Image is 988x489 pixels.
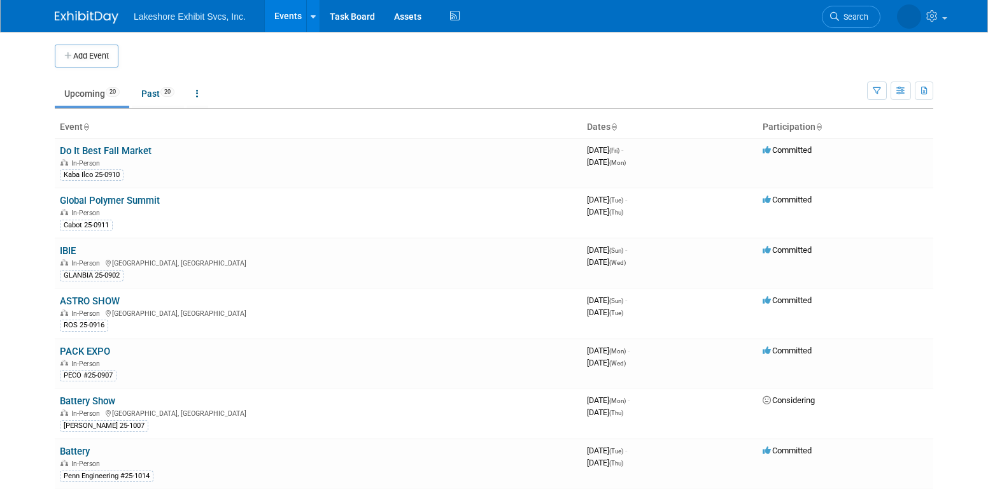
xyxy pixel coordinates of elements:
[60,259,68,266] img: In-Person Event
[55,45,118,67] button: Add Event
[60,346,110,357] a: PACK EXPO
[763,295,812,305] span: Committed
[609,360,626,367] span: (Wed)
[60,309,68,316] img: In-Person Event
[587,358,626,367] span: [DATE]
[60,395,115,407] a: Battery Show
[609,348,626,355] span: (Mon)
[628,395,630,405] span: -
[60,145,152,157] a: Do It Best Fall Market
[60,320,108,331] div: ROS 25-0916
[60,209,68,215] img: In-Person Event
[60,169,123,181] div: Kaba Ilco 25-0910
[625,295,627,305] span: -
[55,117,582,138] th: Event
[587,308,623,317] span: [DATE]
[71,159,104,167] span: In-Person
[609,460,623,467] span: (Thu)
[60,295,120,307] a: ASTRO SHOW
[587,446,627,455] span: [DATE]
[134,11,246,22] span: Lakeshore Exhibit Svcs, Inc.
[609,259,626,266] span: (Wed)
[763,346,812,355] span: Committed
[610,122,617,132] a: Sort by Start Date
[609,197,623,204] span: (Tue)
[763,395,815,405] span: Considering
[609,209,623,216] span: (Thu)
[587,195,627,204] span: [DATE]
[609,147,619,154] span: (Fri)
[60,245,76,257] a: IBIE
[60,270,123,281] div: GLANBIA 25-0902
[60,195,160,206] a: Global Polymer Summit
[60,420,148,432] div: [PERSON_NAME] 25-1007
[106,87,120,97] span: 20
[763,145,812,155] span: Committed
[71,460,104,468] span: In-Person
[763,245,812,255] span: Committed
[625,245,627,255] span: -
[587,407,623,417] span: [DATE]
[160,87,174,97] span: 20
[60,308,577,318] div: [GEOGRAPHIC_DATA], [GEOGRAPHIC_DATA]
[609,397,626,404] span: (Mon)
[71,259,104,267] span: In-Person
[71,360,104,368] span: In-Person
[815,122,822,132] a: Sort by Participation Type
[763,446,812,455] span: Committed
[587,257,626,267] span: [DATE]
[587,157,626,167] span: [DATE]
[60,460,68,466] img: In-Person Event
[609,297,623,304] span: (Sun)
[71,309,104,318] span: In-Person
[587,346,630,355] span: [DATE]
[587,245,627,255] span: [DATE]
[625,195,627,204] span: -
[897,4,921,29] img: MICHELLE MOYA
[582,117,758,138] th: Dates
[60,220,113,231] div: Cabot 25-0911
[628,346,630,355] span: -
[587,207,623,216] span: [DATE]
[60,159,68,166] img: In-Person Event
[763,195,812,204] span: Committed
[60,360,68,366] img: In-Person Event
[587,395,630,405] span: [DATE]
[587,295,627,305] span: [DATE]
[60,407,577,418] div: [GEOGRAPHIC_DATA], [GEOGRAPHIC_DATA]
[587,458,623,467] span: [DATE]
[839,12,868,22] span: Search
[609,159,626,166] span: (Mon)
[60,471,153,482] div: Penn Engineering #25-1014
[71,209,104,217] span: In-Person
[609,247,623,254] span: (Sun)
[609,448,623,455] span: (Tue)
[60,409,68,416] img: In-Person Event
[71,409,104,418] span: In-Person
[132,81,184,106] a: Past20
[625,446,627,455] span: -
[621,145,623,155] span: -
[587,145,623,155] span: [DATE]
[60,446,90,457] a: Battery
[758,117,933,138] th: Participation
[83,122,89,132] a: Sort by Event Name
[60,257,577,267] div: [GEOGRAPHIC_DATA], [GEOGRAPHIC_DATA]
[609,309,623,316] span: (Tue)
[60,370,116,381] div: PECO #25-0907
[609,409,623,416] span: (Thu)
[55,81,129,106] a: Upcoming20
[822,6,880,28] a: Search
[55,11,118,24] img: ExhibitDay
